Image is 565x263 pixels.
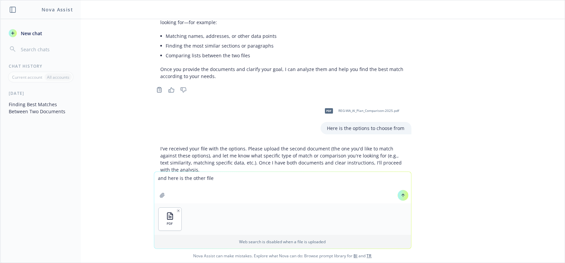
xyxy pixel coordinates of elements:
[1,63,81,69] div: Chat History
[158,239,407,245] p: Web search is disabled when a file is uploaded
[339,109,399,113] span: REG-WA_AI_Plan_Comparison-2025.pdf
[327,125,405,132] p: Here is the options to choose from
[42,6,73,13] h1: Nova Assist
[154,172,411,203] textarea: and here is the other file
[161,66,405,80] p: Once you provide the documents and clarify your goal, I can analyze them and help you find the be...
[178,85,189,94] button: Thumbs down
[321,103,401,119] div: pdfREG-WA_AI_Plan_Comparison-2025.pdf
[354,253,358,259] a: BI
[12,74,42,80] p: Current account
[325,108,333,113] span: pdf
[6,99,75,117] button: Finding Best Matches Between Two Documents
[161,145,405,173] p: I've received your file with the options. Please upload the second document (the one you'd like t...
[6,27,75,39] button: New chat
[166,51,405,60] li: Comparing lists between the two files
[159,208,181,231] button: PDF
[156,87,162,93] svg: Copy to clipboard
[47,74,69,80] p: All accounts
[367,253,372,259] a: TR
[166,31,405,41] li: Matching names, addresses, or other data points
[166,41,405,51] li: Finding the most similar sections or paragraphs
[19,45,73,54] input: Search chats
[3,249,562,263] span: Nova Assist can make mistakes. Explore what Nova can do: Browse prompt library for and
[167,221,173,226] span: PDF
[19,30,42,37] span: New chat
[1,90,81,96] div: [DATE]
